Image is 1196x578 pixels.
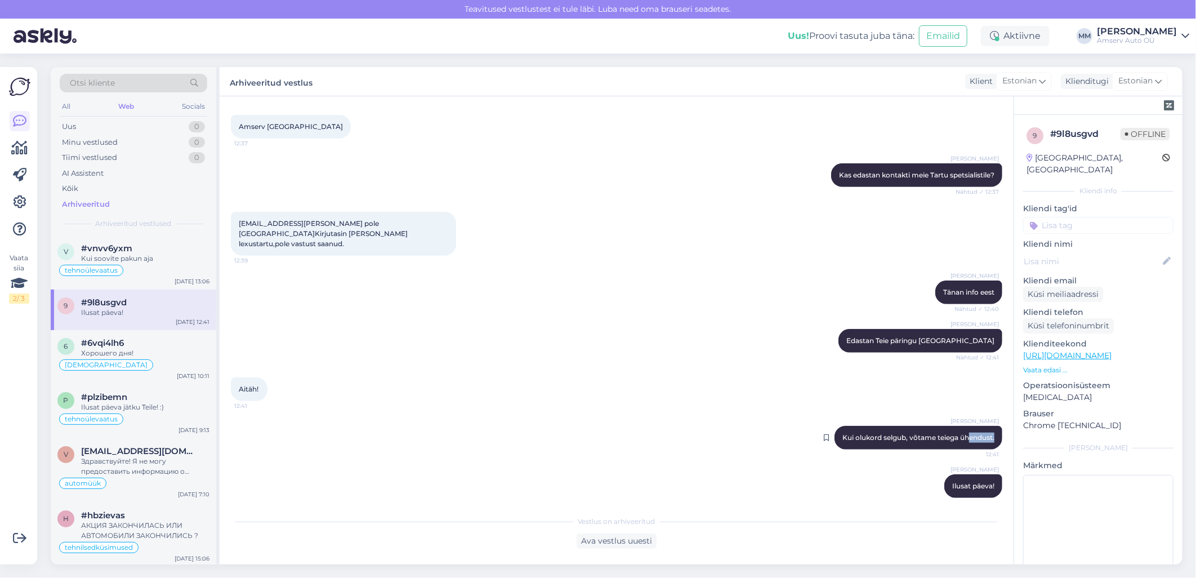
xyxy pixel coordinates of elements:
[1023,338,1173,350] p: Klienditeekond
[81,348,209,358] div: Хорошего дня!
[956,188,999,196] span: Nähtud ✓ 12:37
[175,554,209,563] div: [DATE] 15:06
[1023,318,1114,334] div: Küsi telefoninumbrit
[1097,27,1177,36] div: [PERSON_NAME]
[180,99,207,114] div: Socials
[788,29,914,43] div: Proovi tasuta juba täna:
[116,99,136,114] div: Web
[189,137,205,148] div: 0
[239,385,258,393] span: Aitäh!
[81,446,198,456] span: Vadimglotov8080@gmail.com
[1023,306,1173,318] p: Kliendi telefon
[1023,203,1173,215] p: Kliendi tag'id
[1121,128,1170,140] span: Offline
[1024,255,1161,268] input: Lisa nimi
[81,456,209,477] div: Здравствуйте! Я не могу предоставить информацию о наличии конкретных автомобилей в наших представ...
[1023,238,1173,250] p: Kliendi nimi
[1023,365,1173,375] p: Vaata edasi ...
[81,521,209,541] div: АКЦИЯ ЗАКОНЧИЛАСЬ ИЛИ АВТОМОБИЛИ ЗАКОНЧИЛИСЬ ?
[578,517,655,527] span: Vestlus on arhiveeritud
[981,26,1050,46] div: Aktiivne
[1023,350,1112,361] a: [URL][DOMAIN_NAME]
[62,168,104,179] div: AI Assistent
[1023,443,1173,453] div: [PERSON_NAME]
[839,171,994,179] span: Kas edastan kontakti meie Tartu spetsialistile?
[178,426,209,434] div: [DATE] 9:13
[65,544,133,551] span: tehnilsedküsimused
[1023,460,1173,472] p: Märkmed
[177,372,209,380] div: [DATE] 10:11
[577,533,657,549] div: Ava vestlus uuesti
[81,338,124,348] span: #6vqi4lh6
[1023,217,1173,234] input: Lisa tag
[62,121,76,132] div: Uus
[64,450,68,459] span: V
[1023,186,1173,196] div: Kliendi info
[234,402,276,410] span: 12:41
[239,122,343,131] span: Amserv [GEOGRAPHIC_DATA]
[1061,75,1109,87] div: Klienditugi
[954,305,999,313] span: Nähtud ✓ 12:40
[842,433,994,442] span: Kui olukord selgub, võtame teiega ühendust.
[189,121,205,132] div: 0
[62,199,110,210] div: Arhiveeritud
[64,247,68,256] span: v
[65,267,118,274] span: tehnoülevaatus
[175,277,209,286] div: [DATE] 13:06
[9,294,29,304] div: 2 / 3
[1097,27,1189,45] a: [PERSON_NAME]Amserv Auto OÜ
[62,152,117,163] div: Tiimi vestlused
[943,288,994,296] span: Tänan info eest
[950,465,999,474] span: [PERSON_NAME]
[70,77,115,89] span: Otsi kliente
[950,320,999,328] span: [PERSON_NAME]
[189,152,205,163] div: 0
[788,30,809,41] b: Uus!
[176,318,209,326] div: [DATE] 12:41
[81,308,209,318] div: Ilusat päeva!
[65,416,118,423] span: tehnoülevaatus
[1118,75,1153,87] span: Estonian
[81,243,132,254] span: #vnvv6yxm
[178,490,209,499] div: [DATE] 7:10
[81,297,127,308] span: #9l8usgvd
[81,392,127,402] span: #plzibemn
[965,75,993,87] div: Klient
[96,219,172,229] span: Arhiveeritud vestlused
[957,450,999,459] span: 12:41
[63,514,69,523] span: h
[1164,100,1174,110] img: zendesk
[230,74,313,89] label: Arhiveeritud vestlus
[957,499,999,507] span: 12:41
[1097,36,1177,45] div: Amserv Auto OÜ
[950,417,999,425] span: [PERSON_NAME]
[956,353,999,362] span: Nähtud ✓ 12:41
[9,253,29,304] div: Vaata siia
[1002,75,1037,87] span: Estonian
[65,362,148,368] span: [DEMOGRAPHIC_DATA]
[1077,28,1092,44] div: MM
[919,25,967,47] button: Emailid
[1023,392,1173,403] p: [MEDICAL_DATA]
[846,336,994,345] span: Edastan Teie päringu [GEOGRAPHIC_DATA]
[1050,127,1121,141] div: # 9l8usgvd
[234,256,276,265] span: 12:39
[64,396,69,404] span: p
[1023,287,1103,302] div: Küsi meiliaadressi
[950,272,999,280] span: [PERSON_NAME]
[1023,408,1173,420] p: Brauser
[60,99,73,114] div: All
[234,139,276,148] span: 12:37
[950,154,999,163] span: [PERSON_NAME]
[81,254,209,264] div: Kui soovite pakun aja
[1033,131,1037,140] span: 9
[1023,380,1173,392] p: Operatsioonisüsteem
[239,219,409,248] span: [EMAIL_ADDRESS][PERSON_NAME] pole [GEOGRAPHIC_DATA]Kirjutasin [PERSON_NAME] lexustartu,pole vastu...
[81,402,209,412] div: Ilusat päeva jätku Teile! :)
[9,76,30,97] img: Askly Logo
[62,137,118,148] div: Minu vestlused
[81,510,125,521] span: #hbzievas
[952,482,994,490] span: Ilusat päeva!
[64,342,68,350] span: 6
[64,301,68,310] span: 9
